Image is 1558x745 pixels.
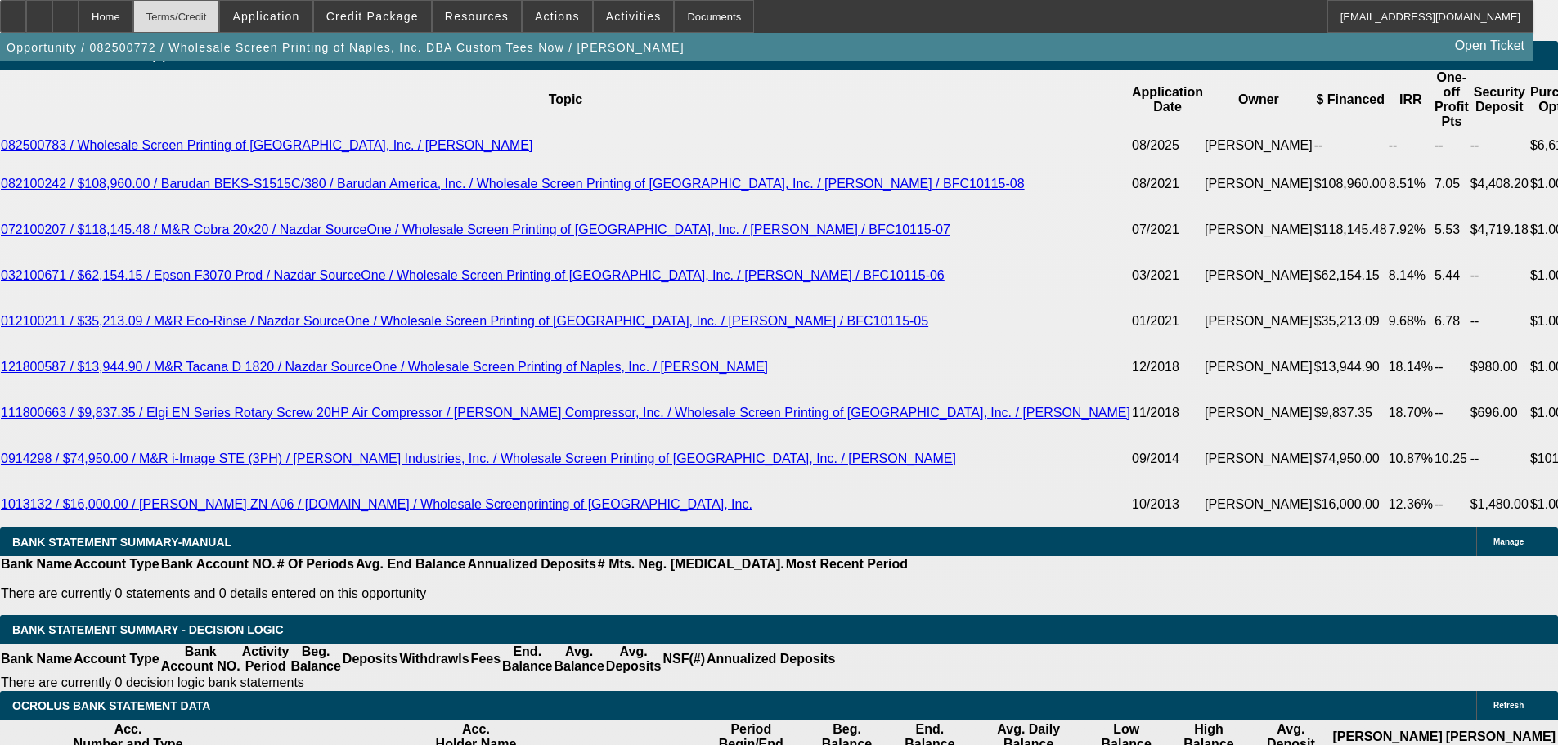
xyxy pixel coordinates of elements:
span: Bank Statement Summary - Decision Logic [12,623,284,636]
td: $74,950.00 [1313,436,1388,482]
td: -- [1434,344,1470,390]
td: [PERSON_NAME] [1204,390,1313,436]
th: Deposits [342,644,399,675]
td: -- [1470,253,1529,298]
button: Resources [433,1,521,32]
td: -- [1470,130,1529,161]
td: 7.05 [1434,161,1470,207]
td: 07/2021 [1131,207,1204,253]
th: Most Recent Period [785,556,909,572]
th: Fees [470,644,501,675]
th: Account Type [73,644,160,675]
td: 08/2025 [1131,130,1204,161]
td: 18.14% [1388,344,1434,390]
td: $4,408.20 [1470,161,1529,207]
span: Resources [445,10,509,23]
td: -- [1434,390,1470,436]
td: -- [1470,436,1529,482]
td: $13,944.90 [1313,344,1388,390]
span: Actions [535,10,580,23]
td: [PERSON_NAME] [1204,253,1313,298]
td: $62,154.15 [1313,253,1388,298]
a: Open Ticket [1448,32,1531,60]
td: [PERSON_NAME] [1204,436,1313,482]
th: # Mts. Neg. [MEDICAL_DATA]. [597,556,785,572]
td: 03/2021 [1131,253,1204,298]
td: 01/2021 [1131,298,1204,344]
button: Credit Package [314,1,431,32]
td: 8.51% [1388,161,1434,207]
th: Bank Account NO. [160,644,241,675]
span: Opportunity / 082500772 / Wholesale Screen Printing of Naples, Inc. DBA Custom Tees Now / [PERSON... [7,41,685,54]
span: Manage [1493,537,1524,546]
span: Application [232,10,299,23]
td: $4,719.18 [1470,207,1529,253]
a: 0914298 / $74,950.00 / M&R i-Image STE (3PH) / [PERSON_NAME] Industries, Inc. / Wholesale Screen ... [1,451,956,465]
a: 012100211 / $35,213.09 / M&R Eco-Rinse / Nazdar SourceOne / Wholesale Screen Printing of [GEOGRAP... [1,314,928,328]
td: $108,960.00 [1313,161,1388,207]
a: 072100207 / $118,145.48 / M&R Cobra 20x20 / Nazdar SourceOne / Wholesale Screen Printing of [GEOG... [1,222,950,236]
td: $980.00 [1470,344,1529,390]
td: [PERSON_NAME] [1204,130,1313,161]
td: 6.78 [1434,298,1470,344]
td: -- [1388,130,1434,161]
th: Avg. End Balance [355,556,467,572]
td: 12.36% [1388,482,1434,527]
td: $16,000.00 [1313,482,1388,527]
th: Bank Account NO. [160,556,276,572]
td: $9,837.35 [1313,390,1388,436]
td: $1,480.00 [1470,482,1529,527]
td: $118,145.48 [1313,207,1388,253]
th: Annualized Deposits [466,556,596,572]
th: One-off Profit Pts [1434,70,1470,130]
td: 10.25 [1434,436,1470,482]
td: 8.14% [1388,253,1434,298]
span: Activities [606,10,662,23]
td: 11/2018 [1131,390,1204,436]
td: 10/2013 [1131,482,1204,527]
th: End. Balance [501,644,553,675]
a: 082500783 / Wholesale Screen Printing of [GEOGRAPHIC_DATA], Inc. / [PERSON_NAME] [1,138,532,152]
td: 9.68% [1388,298,1434,344]
th: NSF(#) [662,644,706,675]
th: Avg. Deposits [605,644,662,675]
td: [PERSON_NAME] [1204,482,1313,527]
a: 082100242 / $108,960.00 / Barudan BEKS-S1515C/380 / Barudan America, Inc. / Wholesale Screen Prin... [1,177,1025,191]
button: Activities [594,1,674,32]
th: IRR [1388,70,1434,130]
td: [PERSON_NAME] [1204,207,1313,253]
td: [PERSON_NAME] [1204,344,1313,390]
td: -- [1434,482,1470,527]
a: 032100671 / $62,154.15 / Epson F3070 Prod / Nazdar SourceOne / Wholesale Screen Printing of [GEOG... [1,268,945,282]
a: 111800663 / $9,837.35 / Elgi EN Series Rotary Screw 20HP Air Compressor / [PERSON_NAME] Compresso... [1,406,1130,420]
th: Activity Period [241,644,290,675]
td: $35,213.09 [1313,298,1388,344]
td: -- [1470,298,1529,344]
a: 121800587 / $13,944.90 / M&R Tacana D 1820 / Nazdar SourceOne / Wholesale Screen Printing of Napl... [1,360,768,374]
th: $ Financed [1313,70,1388,130]
button: Actions [523,1,592,32]
td: 12/2018 [1131,344,1204,390]
span: Refresh [1493,701,1524,710]
td: $696.00 [1470,390,1529,436]
span: BANK STATEMENT SUMMARY-MANUAL [12,536,231,549]
th: Avg. Balance [553,644,604,675]
td: 09/2014 [1131,436,1204,482]
td: [PERSON_NAME] [1204,298,1313,344]
th: Beg. Balance [290,644,341,675]
span: Credit Package [326,10,419,23]
td: 10.87% [1388,436,1434,482]
p: There are currently 0 statements and 0 details entered on this opportunity [1,586,908,601]
td: 5.53 [1434,207,1470,253]
td: 18.70% [1388,390,1434,436]
td: 08/2021 [1131,161,1204,207]
th: Owner [1204,70,1313,130]
td: [PERSON_NAME] [1204,161,1313,207]
th: # Of Periods [276,556,355,572]
th: Account Type [73,556,160,572]
th: Application Date [1131,70,1204,130]
td: 5.44 [1434,253,1470,298]
td: -- [1313,130,1388,161]
button: Application [220,1,312,32]
td: -- [1434,130,1470,161]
